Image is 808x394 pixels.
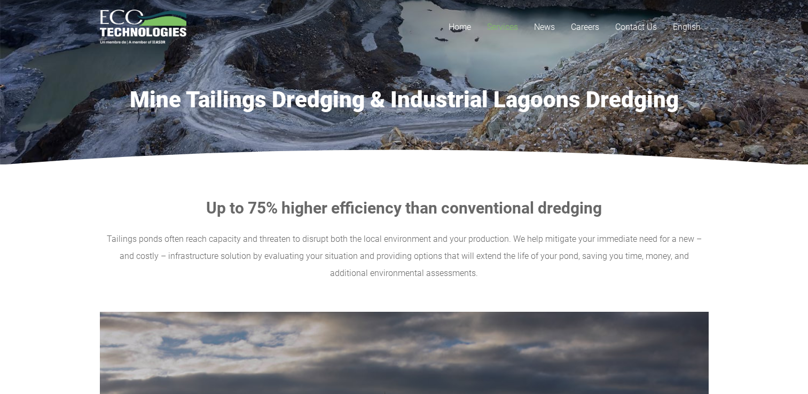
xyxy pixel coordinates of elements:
[487,22,518,32] span: Services
[673,22,701,32] span: English
[449,22,471,32] span: Home
[534,22,555,32] span: News
[100,86,709,113] h1: Mine Tailings Dredging & Industrial Lagoons Dredging
[615,22,657,32] span: Contact Us
[100,231,709,282] p: Tailings ponds often reach capacity and threaten to disrupt both the local environment and your p...
[206,199,602,217] strong: Up to 75% higher efficiency than conventional dredging
[100,10,187,44] a: logo_EcoTech_ASDR_RGB
[571,22,599,32] span: Careers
